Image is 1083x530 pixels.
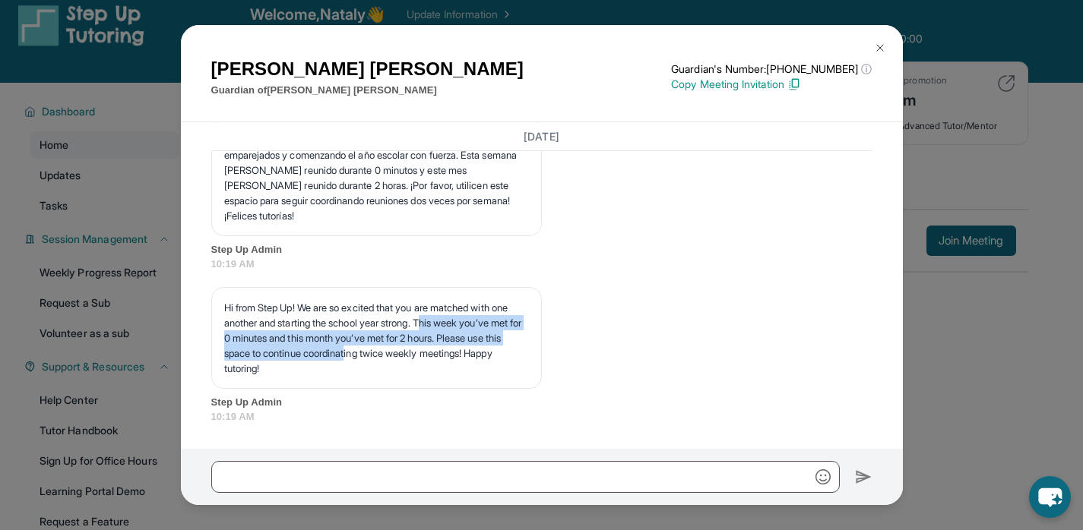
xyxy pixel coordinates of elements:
p: Guardian's Number: [PHONE_NUMBER] [671,62,872,77]
span: ⓘ [861,62,872,77]
p: Guardian of [PERSON_NAME] [PERSON_NAME] [211,83,524,98]
h3: [DATE] [211,128,872,144]
span: Step Up Admin [211,395,872,410]
span: 10:19 AM [211,257,872,272]
p: Copy Meeting Invitation [671,77,872,92]
p: ¡Hola de Step Up! Estamos muy emocionados de que estén emparejados y comenzando el año escolar co... [224,132,529,223]
span: Step Up Admin [211,242,872,257]
span: 10:19 AM [211,409,872,424]
img: Close Icon [874,42,886,54]
img: Emoji [815,469,831,484]
h1: [PERSON_NAME] [PERSON_NAME] [211,55,524,83]
button: chat-button [1029,476,1071,518]
img: Copy Icon [787,77,801,91]
p: Hi from Step Up! We are so excited that you are matched with one another and starting the school ... [224,300,529,376]
img: Send icon [855,468,872,486]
